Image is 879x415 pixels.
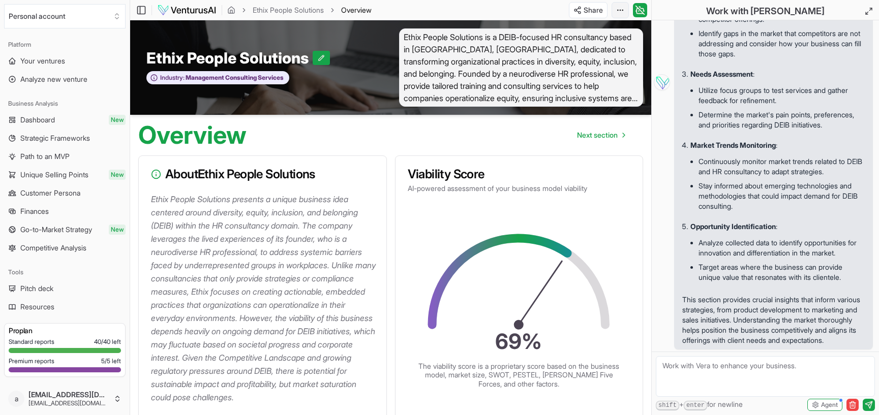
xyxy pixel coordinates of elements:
[185,74,284,82] span: Management Consulting Services
[4,299,126,315] a: Resources
[8,391,24,407] span: a
[253,5,324,15] a: Ethix People Solutions
[682,295,865,345] p: This section provides crucial insights that inform various strategies, from product development t...
[4,53,126,69] a: Your ventures
[101,357,121,365] span: 5 / 5 left
[146,71,289,85] button: Industry:Management Consulting Services
[146,49,313,67] span: Ethix People Solutions
[20,243,86,253] span: Competitive Analysis
[20,225,92,235] span: Go-to-Market Strategy
[20,133,90,143] span: Strategic Frameworks
[151,193,378,404] p: Ethix People Solutions presents a unique business idea centered around diversity, equity, inclusi...
[690,222,776,231] strong: Opportunity Identification
[4,148,126,165] a: Path to an MVP
[4,112,126,128] a: DashboardNew
[4,221,126,238] a: Go-to-Market StrategyNew
[4,37,126,53] div: Platform
[4,387,126,411] button: a[EMAIL_ADDRESS][DOMAIN_NAME][EMAIL_ADDRESS][DOMAIN_NAME]
[109,170,126,180] span: New
[699,26,865,61] li: Identify gaps in the market that competitors are not addressing and consider how your business ca...
[690,221,865,232] p: :
[9,338,54,346] span: Standard reports
[160,74,185,82] span: Industry:
[690,141,776,149] strong: Market Trends Monitoring
[4,95,126,112] div: Business Analysis
[699,236,865,260] li: Analyze collected data to identify opportunities for innovation and differentiation in the market.
[584,5,603,15] span: Share
[654,74,670,90] img: Vera
[20,151,70,162] span: Path to an MVP
[151,168,374,180] h3: About Ethix People Solutions
[4,264,126,280] div: Tools
[4,130,126,146] a: Strategic Frameworks
[4,71,126,87] a: Analyze new venture
[20,170,88,180] span: Unique Selling Points
[9,357,54,365] span: Premium reports
[4,280,126,297] a: Pitch deck
[408,183,631,194] p: AI-powered assessment of your business model viability
[399,28,644,107] span: Ethix People Solutions is a DEIB-focused HR consultancy based in [GEOGRAPHIC_DATA], [GEOGRAPHIC_D...
[4,240,126,256] a: Competitive Analysis
[20,74,87,84] span: Analyze new venture
[20,283,53,294] span: Pitch deck
[656,399,743,410] span: + for newline
[577,130,618,140] span: Next section
[417,362,621,389] p: The viability score is a proprietary score based on the business model, market size, SWOT, PESTEL...
[569,125,633,145] a: Go to next page
[690,69,865,79] p: :
[20,302,54,312] span: Resources
[706,4,825,18] h2: Work with [PERSON_NAME]
[699,179,865,213] li: Stay informed about emerging technologies and methodologies that could impact demand for DEIB con...
[20,115,55,125] span: Dashboard
[109,115,126,125] span: New
[656,401,679,410] kbd: shift
[699,108,865,132] li: Determine the market's pain points, preferences, and priorities regarding DEIB initiatives.
[20,56,65,66] span: Your ventures
[699,83,865,108] li: Utilize focus groups to test services and gather feedback for refinement.
[684,401,707,410] kbd: enter
[4,203,126,219] a: Finances
[20,188,80,198] span: Customer Persona
[699,154,865,179] li: Continuously monitor market trends related to DEIB and HR consultancy to adapt strategies.
[157,4,217,16] img: logo
[109,225,126,235] span: New
[28,390,109,399] span: [EMAIL_ADDRESS][DOMAIN_NAME]
[699,260,865,284] li: Target areas where the business can provide unique value that resonates with its clientele.
[690,140,865,150] p: :
[9,326,121,336] h3: Pro plan
[821,401,838,409] span: Agent
[28,399,109,407] span: [EMAIL_ADDRESS][DOMAIN_NAME]
[4,4,126,28] button: Select an organization
[4,185,126,201] a: Customer Persona
[496,328,542,354] text: 69 %
[138,123,247,147] h1: Overview
[569,125,633,145] nav: pagination
[690,70,753,78] strong: Needs Assessment
[20,206,49,216] span: Finances
[807,399,842,411] button: Agent
[341,5,372,15] span: Overview
[227,5,372,15] nav: breadcrumb
[4,167,126,183] a: Unique Selling PointsNew
[569,2,608,18] button: Share
[94,338,121,346] span: 40 / 40 left
[408,168,631,180] h3: Viability Score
